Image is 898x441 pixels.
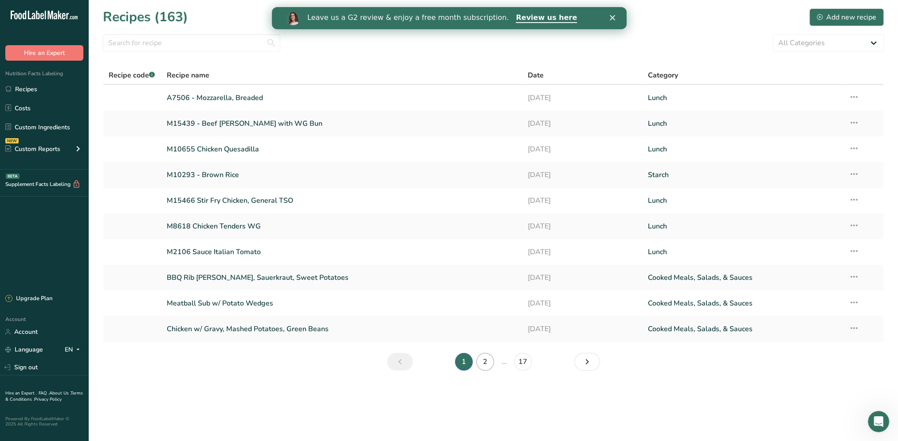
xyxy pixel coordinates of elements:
a: Previous page [387,353,413,371]
a: Lunch [648,191,838,210]
a: [DATE] [528,320,637,338]
a: Terms & Conditions . [5,390,83,402]
a: Lunch [648,217,838,236]
a: [DATE] [528,217,637,236]
div: Close [338,8,347,13]
a: Lunch [648,114,838,133]
input: Search for recipe [103,34,280,52]
a: [DATE] [528,294,637,313]
button: Add new recipe [809,8,884,26]
a: [DATE] [528,89,637,107]
span: Recipe code [109,70,155,80]
a: Lunch [648,243,838,261]
div: Add new recipe [817,12,876,23]
a: M8618 Chicken Tenders WG [167,217,517,236]
a: M10293 - Brown Rice [167,166,517,184]
a: FAQ . [39,390,49,396]
a: BBQ Rib [PERSON_NAME], Sauerkraut, Sweet Potatoes [167,268,517,287]
span: Recipe name [167,70,209,81]
div: BETA [6,174,20,179]
span: Category [648,70,678,81]
a: [DATE] [528,243,637,261]
a: Meatball Sub w/ Potato Wedges [167,294,517,313]
a: Next page [574,353,600,371]
a: Privacy Policy [34,396,62,402]
div: Upgrade Plan [5,294,52,303]
a: Page 17. [514,353,532,371]
a: [DATE] [528,268,637,287]
a: Lunch [648,89,838,107]
a: Chicken w/ Gravy, Mashed Potatoes, Green Beans [167,320,517,338]
h1: Recipes (163) [103,7,188,27]
a: Cooked Meals, Salads, & Sauces [648,268,838,287]
iframe: Intercom live chat [868,411,889,432]
a: About Us . [49,390,71,396]
a: Lunch [648,140,838,159]
a: [DATE] [528,166,637,184]
a: Hire an Expert . [5,390,37,396]
a: Starch [648,166,838,184]
a: M2106 Sauce Italian Tomato [167,243,517,261]
iframe: Intercom live chat banner [272,7,627,29]
a: A7506 - Mozzarella, Breaded [167,89,517,107]
button: Hire an Expert [5,45,83,61]
a: M10655 Chicken Quesadilla [167,140,517,159]
div: Powered By FoodLabelMaker © 2025 All Rights Reserved [5,416,83,427]
a: Page 2. [476,353,494,371]
a: Cooked Meals, Salads, & Sauces [648,294,838,313]
a: Language [5,342,43,357]
a: [DATE] [528,140,637,159]
a: M15439 - Beef [PERSON_NAME] with WG Bun [167,114,517,133]
div: Custom Reports [5,144,60,154]
span: Date [528,70,544,81]
a: M15466 Stir Fry Chicken, General TSO [167,191,517,210]
a: [DATE] [528,191,637,210]
a: [DATE] [528,114,637,133]
div: EN [65,344,83,355]
div: NEW [5,138,19,143]
a: Cooked Meals, Salads, & Sauces [648,320,838,338]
